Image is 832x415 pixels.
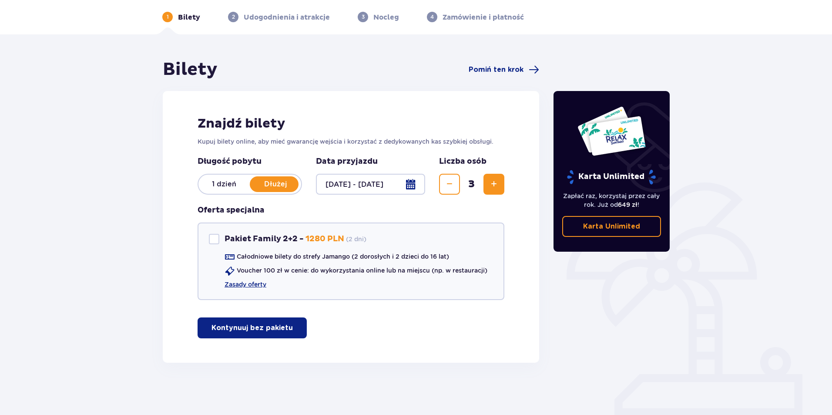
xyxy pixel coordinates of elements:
[562,216,661,237] a: Karta Unlimited
[178,13,200,22] p: Bilety
[198,115,504,132] h2: Znajdź bilety
[362,13,365,21] p: 3
[469,64,539,75] a: Pomiń ten krok
[583,222,640,231] p: Karta Unlimited
[305,234,344,244] p: 1280 PLN
[198,179,250,189] p: 1 dzień
[316,156,378,167] p: Data przyjazdu
[566,169,657,185] p: Karta Unlimited
[237,252,449,261] p: Całodniowe bilety do strefy Jamango (2 dorosłych i 2 dzieci do 16 lat)
[346,235,366,243] p: ( 2 dni )
[577,106,646,156] img: Dwie karty całoroczne do Suntago z napisem 'UNLIMITED RELAX', na białym tle z tropikalnymi liśćmi...
[163,59,218,81] h1: Bilety
[225,280,266,289] a: Zasady oferty
[225,234,304,244] p: Pakiet Family 2+2 -
[250,179,301,189] p: Dłużej
[162,12,200,22] div: 1Bilety
[439,156,486,167] p: Liczba osób
[198,137,504,146] p: Kupuj bilety online, aby mieć gwarancję wejścia i korzystać z dedykowanych kas szybkiej obsługi.
[232,13,235,21] p: 2
[167,13,169,21] p: 1
[562,192,661,209] p: Zapłać raz, korzystaj przez cały rok. Już od !
[244,13,330,22] p: Udogodnienia i atrakcje
[427,12,524,22] div: 4Zamówienie i płatność
[618,201,637,208] span: 649 zł
[198,156,302,167] p: Długość pobytu
[462,178,482,191] span: 3
[198,205,265,216] h3: Oferta specjalna
[358,12,399,22] div: 3Nocleg
[198,317,307,338] button: Kontynuuj bez pakietu
[483,174,504,195] button: Zwiększ
[430,13,434,21] p: 4
[228,12,330,22] div: 2Udogodnienia i atrakcje
[443,13,524,22] p: Zamówienie i płatność
[469,65,523,74] span: Pomiń ten krok
[237,266,487,275] p: Voucher 100 zł w cenie: do wykorzystania online lub na miejscu (np. w restauracji)
[373,13,399,22] p: Nocleg
[211,323,293,333] p: Kontynuuj bez pakietu
[439,174,460,195] button: Zmniejsz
